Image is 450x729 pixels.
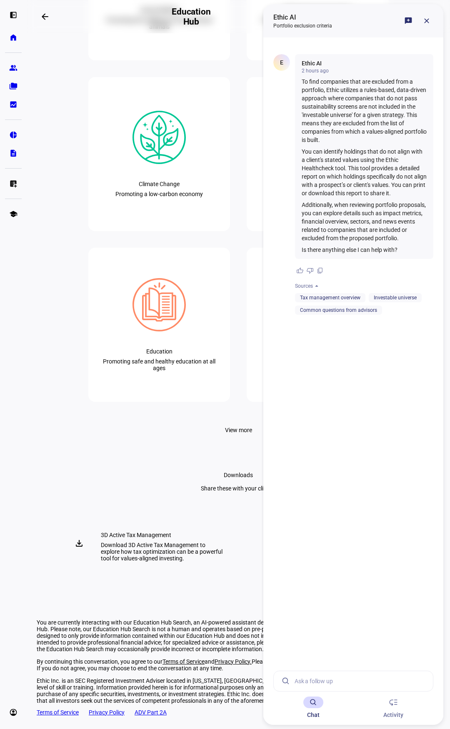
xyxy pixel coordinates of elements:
p: You can identify holdings that do not align with a client's stated values using the Ethic Healthc... [302,147,427,197]
a: Tax management overview [300,295,360,301]
div: 3D Active Tax Management [101,532,224,538]
eth-mat-symbol: group [9,64,17,72]
md-primary-tab: Activity [353,691,433,724]
div: Portfolio exclusion criteria [273,22,332,29]
span: View more [225,422,252,438]
a: pie_chart [5,127,22,143]
input: Ask a follow up [295,671,426,691]
a: ADV Part 2A [135,709,167,716]
eth-mat-symbol: home [9,33,17,42]
span: low_priority [388,697,398,707]
a: group [5,60,22,76]
eth-mat-symbol: left_panel_open [9,11,17,19]
span: E [280,59,283,66]
h2: Education Hub [171,7,212,27]
p: By continuing this conversation, you agree to our and Please review them for details on how we co... [37,658,440,672]
div: Downloads [224,472,253,478]
eth-mat-symbol: school [9,210,17,218]
p: To find companies that are excluded from a portfolio, Ethic utilizes a rules-based, data-driven a... [302,77,427,144]
eth-mat-symbol: description [9,149,17,157]
md-primary-tab: Chat [273,691,353,724]
div: Share these with your clients. [201,485,276,492]
div: Sources [295,283,313,289]
a: Privacy Policy. [215,658,252,665]
div: Promoting safe and healthy education at all ages [102,358,217,371]
a: home [5,29,22,46]
div: Download 3D Active Tax Management to explore how tax optimization can be a powerful tool for valu... [101,542,224,562]
img: education.colored.svg [132,278,186,331]
div: Education [146,348,172,355]
eth-mat-symbol: bid_landscape [9,100,17,109]
button: View more [215,422,262,438]
eth-mat-symbol: account_circle [9,708,17,717]
eth-mat-symbol: folder_copy [9,82,17,90]
div: Ethic AI [302,59,427,67]
a: bid_landscape [5,96,22,113]
div: Ethic Inc. is an SEC Registered Investment Adviser located in [US_STATE], [GEOGRAPHIC_DATA]. Regi... [37,677,440,704]
div: Promoting a low-carbon economy [115,191,203,197]
a: Terms of Service [37,709,79,716]
eth-mat-symbol: list_alt_add [9,179,17,188]
span: arrow_drop_up [313,282,320,290]
div: Ethic AI [273,12,332,22]
a: Investable universe [374,295,417,301]
img: climateChange.colored.svg [132,111,186,164]
p: You are currently interacting with our Education Hub Search, an AI-powered assistant designed to ... [37,619,440,652]
mat-icon: arrow_backwards [40,12,50,22]
a: description [5,145,22,162]
mat-icon: download [74,538,84,548]
a: Terms of Service [162,658,205,665]
div: 2 hours ago [302,67,427,74]
a: folder_copy [5,78,22,95]
div: Climate Change [139,181,180,187]
eth-mat-symbol: pie_chart [9,131,17,139]
p: Is there anything else I can help with? [302,246,427,254]
a: Privacy Policy [89,709,125,716]
a: Common questions from advisors [300,307,377,313]
p: Additionally, when reviewing portfolio proposals, you can explore details such as impact metrics,... [302,201,427,242]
